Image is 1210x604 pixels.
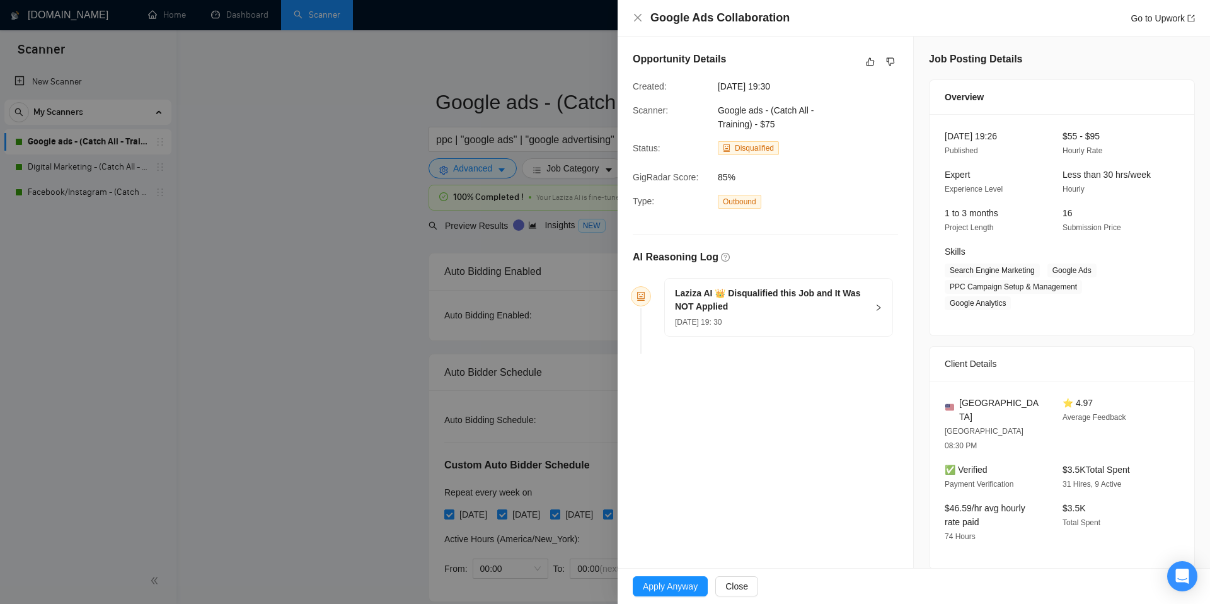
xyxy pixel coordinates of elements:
h4: Google Ads Collaboration [650,10,790,26]
span: right [875,304,882,311]
span: Project Length [945,223,993,232]
span: ⭐ 4.97 [1063,398,1093,408]
span: 16 [1063,208,1073,218]
span: Scanner: [633,105,668,115]
div: Open Intercom Messenger [1167,561,1197,591]
span: close [633,13,643,23]
span: Skills [945,247,965,257]
button: Apply Anyway [633,576,708,596]
span: Published [945,146,978,155]
span: Type: [633,196,654,206]
span: robot [637,292,645,301]
span: Expert [945,170,970,180]
h5: Laziza AI 👑 Disqualified this Job and It Was NOT Applied [675,287,867,313]
span: dislike [886,57,895,67]
h5: Job Posting Details [929,52,1022,67]
span: $3.5K Total Spent [1063,465,1130,475]
span: Average Feedback [1063,413,1126,422]
span: $46.59/hr avg hourly rate paid [945,503,1025,527]
span: [GEOGRAPHIC_DATA] 08:30 PM [945,427,1023,450]
span: Overview [945,90,984,104]
img: 🇺🇸 [945,403,954,412]
span: GigRadar Score: [633,172,698,182]
span: [GEOGRAPHIC_DATA] [959,396,1042,424]
button: Close [633,13,643,23]
span: Search Engine Marketing [945,264,1040,277]
div: Client Details [945,347,1179,381]
span: [DATE] 19:30 [718,79,907,93]
span: 85% [718,170,907,184]
span: 74 Hours [945,532,976,541]
span: 1 to 3 months [945,208,998,218]
span: $55 - $95 [1063,131,1100,141]
span: Google ads - (Catch All - Training) - $75 [718,105,814,129]
span: Google Analytics [945,296,1011,310]
span: Hourly [1063,185,1085,194]
span: like [866,57,875,67]
span: Payment Verification [945,480,1013,489]
span: Apply Anyway [643,579,698,593]
span: Close [725,579,748,593]
span: robot [723,144,730,152]
span: Status: [633,143,660,153]
span: Experience Level [945,185,1003,194]
span: ✅ Verified [945,465,988,475]
span: question-circle [721,253,730,262]
span: PPC Campaign Setup & Management [945,280,1082,294]
button: like [863,54,878,69]
span: $3.5K [1063,503,1086,513]
button: Close [715,576,758,596]
h5: Opportunity Details [633,52,726,67]
span: Created: [633,81,667,91]
span: Disqualified [735,144,774,153]
span: Less than 30 hrs/week [1063,170,1151,180]
span: [DATE] 19:26 [945,131,997,141]
span: Outbound [718,195,761,209]
span: export [1187,15,1195,22]
span: Total Spent [1063,518,1100,527]
button: dislike [883,54,898,69]
a: Go to Upworkexport [1131,13,1195,23]
span: Google Ads [1047,264,1097,277]
span: 31 Hires, 9 Active [1063,480,1121,489]
span: [DATE] 19: 30 [675,318,722,327]
span: Submission Price [1063,223,1121,232]
span: Hourly Rate [1063,146,1102,155]
h5: AI Reasoning Log [633,250,718,265]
